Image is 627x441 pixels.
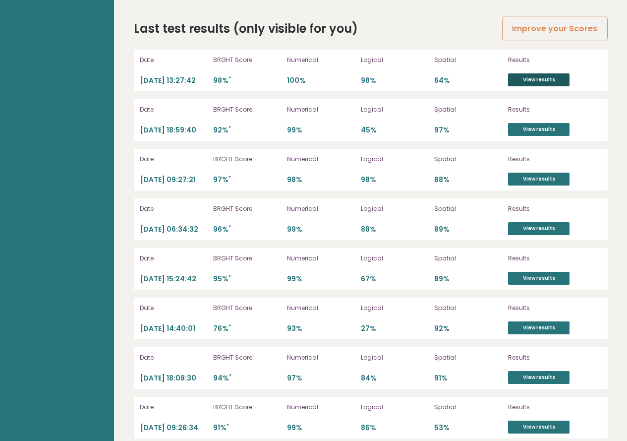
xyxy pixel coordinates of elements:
a: Improve your Scores [502,16,607,41]
p: 98% [287,175,355,185]
p: 89% [434,225,502,234]
p: Logical [361,56,429,64]
p: Date [140,56,208,64]
p: 88% [434,175,502,185]
p: Date [140,353,208,362]
p: Date [140,204,208,213]
a: View results [508,123,570,136]
p: Results [508,353,601,362]
p: [DATE] 18:59:40 [140,126,208,135]
p: 97% [287,374,355,383]
p: 67% [361,274,429,284]
p: Numerical [287,105,355,114]
p: Results [508,204,601,213]
a: View results [508,272,570,285]
p: BRGHT Score [213,155,281,164]
p: 99% [287,423,355,433]
p: Numerical [287,403,355,412]
p: BRGHT Score [213,254,281,263]
p: Numerical [287,204,355,213]
p: Results [508,254,601,263]
p: Logical [361,105,429,114]
a: View results [508,173,570,186]
p: 27% [361,324,429,333]
p: BRGHT Score [213,304,281,313]
p: Date [140,403,208,412]
p: Spatial [434,304,502,313]
p: Spatial [434,353,502,362]
p: 76% [213,324,281,333]
p: BRGHT Score [213,353,281,362]
p: BRGHT Score [213,204,281,213]
p: Numerical [287,155,355,164]
p: 91% [213,423,281,433]
p: 99% [287,126,355,135]
p: 98% [213,76,281,85]
p: Results [508,403,601,412]
p: Spatial [434,254,502,263]
p: BRGHT Score [213,403,281,412]
p: Date [140,254,208,263]
p: [DATE] 06:34:32 [140,225,208,234]
p: 92% [213,126,281,135]
p: Spatial [434,105,502,114]
p: Spatial [434,403,502,412]
p: Logical [361,304,429,313]
h2: Last test results (only visible for you) [134,20,358,38]
p: 95% [213,274,281,284]
p: 88% [361,225,429,234]
p: [DATE] 15:24:42 [140,274,208,284]
p: 89% [434,274,502,284]
p: Numerical [287,353,355,362]
p: 99% [287,225,355,234]
p: Logical [361,353,429,362]
p: 84% [361,374,429,383]
p: Date [140,155,208,164]
p: Date [140,304,208,313]
a: View results [508,371,570,384]
p: BRGHT Score [213,56,281,64]
p: 53% [434,423,502,433]
p: 91% [434,374,502,383]
a: View results [508,321,570,334]
p: 92% [434,324,502,333]
p: Numerical [287,56,355,64]
p: BRGHT Score [213,105,281,114]
p: Numerical [287,304,355,313]
p: Logical [361,254,429,263]
p: [DATE] 09:27:21 [140,175,208,185]
p: 97% [213,175,281,185]
p: [DATE] 14:40:01 [140,324,208,333]
p: Spatial [434,155,502,164]
a: View results [508,73,570,86]
p: Logical [361,155,429,164]
p: Logical [361,204,429,213]
p: 98% [361,76,429,85]
p: Results [508,155,601,164]
p: 97% [434,126,502,135]
p: 64% [434,76,502,85]
p: [DATE] 18:08:30 [140,374,208,383]
p: 100% [287,76,355,85]
p: 96% [213,225,281,234]
p: 94% [213,374,281,383]
p: [DATE] 09:26:34 [140,423,208,433]
p: 93% [287,324,355,333]
p: 98% [361,175,429,185]
p: 86% [361,423,429,433]
p: Logical [361,403,429,412]
p: Results [508,304,601,313]
a: View results [508,421,570,434]
p: Results [508,56,601,64]
p: 45% [361,126,429,135]
p: 99% [287,274,355,284]
p: Numerical [287,254,355,263]
p: [DATE] 13:27:42 [140,76,208,85]
p: Results [508,105,601,114]
p: Spatial [434,56,502,64]
p: Date [140,105,208,114]
a: View results [508,222,570,235]
p: Spatial [434,204,502,213]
